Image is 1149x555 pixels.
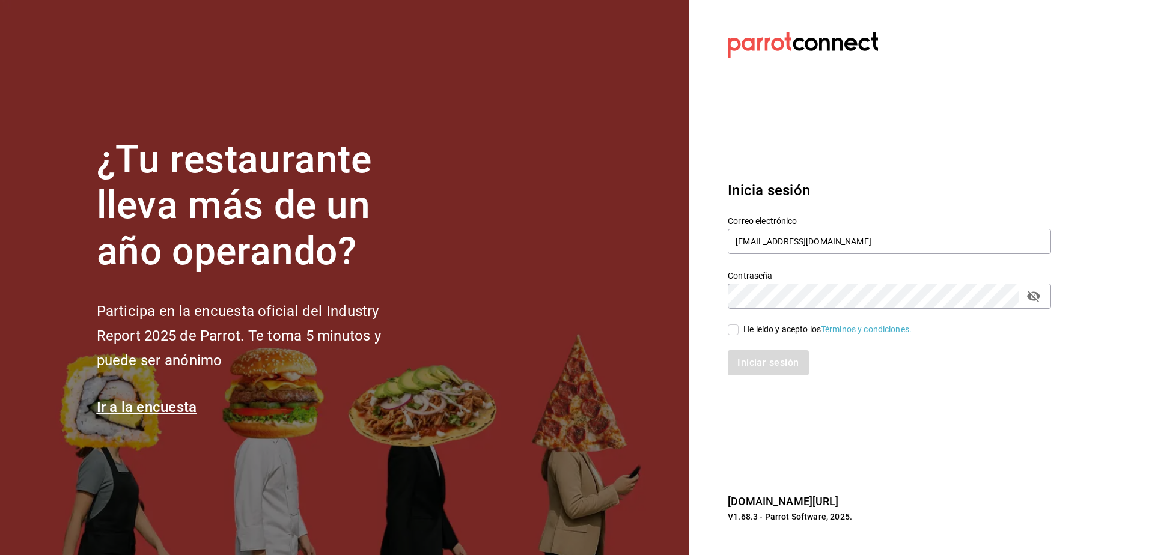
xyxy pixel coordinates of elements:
[728,180,1051,201] h3: Inicia sesión
[97,299,421,372] h2: Participa en la encuesta oficial del Industry Report 2025 de Parrot. Te toma 5 minutos y puede se...
[728,495,838,508] a: [DOMAIN_NAME][URL]
[728,229,1051,254] input: Ingresa tu correo electrónico
[97,137,421,275] h1: ¿Tu restaurante lleva más de un año operando?
[97,399,197,416] a: Ir a la encuesta
[728,511,1051,523] p: V1.68.3 - Parrot Software, 2025.
[728,216,1051,225] label: Correo electrónico
[728,271,1051,279] label: Contraseña
[1023,286,1044,306] button: passwordField
[821,324,912,334] a: Términos y condiciones.
[743,323,912,336] div: He leído y acepto los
